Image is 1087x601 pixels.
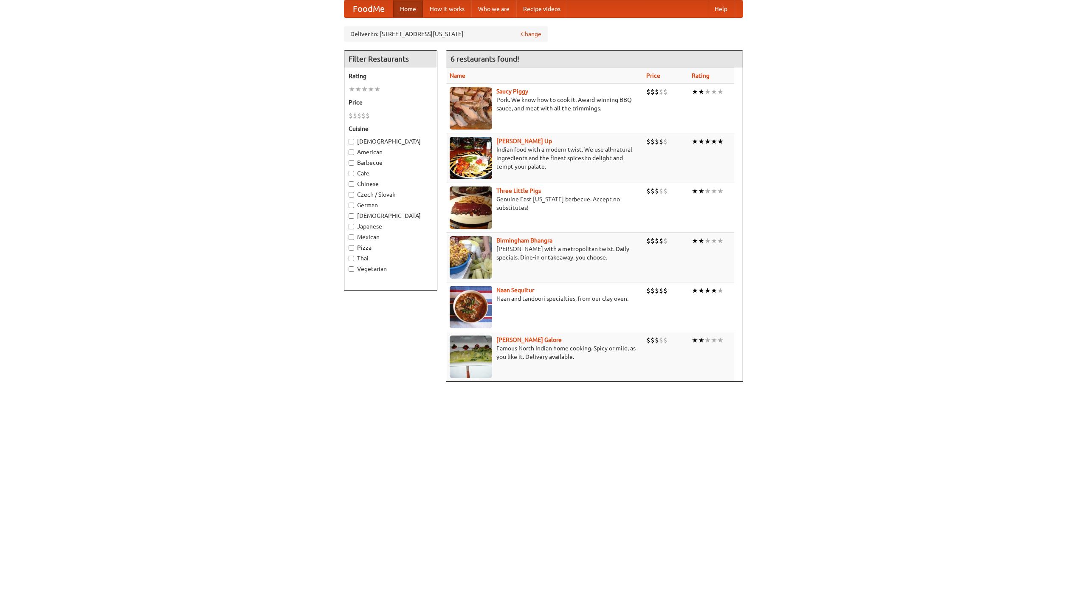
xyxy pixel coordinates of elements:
[349,234,354,240] input: Mexican
[692,236,698,245] li: ★
[344,0,393,17] a: FoodMe
[704,286,711,295] li: ★
[349,192,354,198] input: Czech / Slovak
[646,336,651,345] li: $
[349,213,354,219] input: [DEMOGRAPHIC_DATA]
[659,336,663,345] li: $
[659,87,663,96] li: $
[704,186,711,196] li: ★
[692,336,698,345] li: ★
[646,286,651,295] li: $
[349,139,354,144] input: [DEMOGRAPHIC_DATA]
[659,236,663,245] li: $
[698,236,704,245] li: ★
[717,286,724,295] li: ★
[692,137,698,146] li: ★
[361,85,368,94] li: ★
[349,98,433,107] h5: Price
[361,111,366,120] li: $
[450,245,639,262] p: [PERSON_NAME] with a metropolitan twist. Daily specials. Dine-in or takeaway, you choose.
[366,111,370,120] li: $
[717,137,724,146] li: ★
[651,137,655,146] li: $
[450,336,492,378] img: currygalore.jpg
[349,256,354,261] input: Thai
[698,286,704,295] li: ★
[496,88,528,95] a: Saucy Piggy
[711,336,717,345] li: ★
[450,72,465,79] a: Name
[450,286,492,328] img: naansequitur.jpg
[646,236,651,245] li: $
[353,111,357,120] li: $
[704,137,711,146] li: ★
[692,286,698,295] li: ★
[393,0,423,17] a: Home
[355,85,361,94] li: ★
[655,137,659,146] li: $
[663,286,667,295] li: $
[349,201,433,209] label: German
[496,287,534,293] a: Naan Sequitur
[349,111,353,120] li: $
[349,222,433,231] label: Japanese
[349,180,433,188] label: Chinese
[698,87,704,96] li: ★
[655,336,659,345] li: $
[659,137,663,146] li: $
[349,72,433,80] h5: Rating
[349,190,433,199] label: Czech / Slovak
[349,243,433,252] label: Pizza
[646,186,651,196] li: $
[349,233,433,241] label: Mexican
[349,148,433,156] label: American
[423,0,471,17] a: How it works
[711,87,717,96] li: ★
[711,286,717,295] li: ★
[717,186,724,196] li: ★
[717,87,724,96] li: ★
[711,137,717,146] li: ★
[663,137,667,146] li: $
[496,138,552,144] a: [PERSON_NAME] Up
[349,265,433,273] label: Vegetarian
[349,158,433,167] label: Barbecue
[496,336,562,343] a: [PERSON_NAME] Galore
[651,236,655,245] li: $
[450,186,492,229] img: littlepigs.jpg
[516,0,567,17] a: Recipe videos
[659,186,663,196] li: $
[646,87,651,96] li: $
[651,186,655,196] li: $
[349,224,354,229] input: Japanese
[698,137,704,146] li: ★
[349,212,433,220] label: [DEMOGRAPHIC_DATA]
[450,344,639,361] p: Famous North Indian home cooking. Spicy or mild, as you like it. Delivery available.
[521,30,541,38] a: Change
[708,0,734,17] a: Help
[349,203,354,208] input: German
[368,85,374,94] li: ★
[357,111,361,120] li: $
[646,137,651,146] li: $
[349,254,433,262] label: Thai
[349,160,354,166] input: Barbecue
[692,72,710,79] a: Rating
[349,171,354,176] input: Cafe
[496,187,541,194] b: Three Little Pigs
[349,266,354,272] input: Vegetarian
[344,51,437,68] h4: Filter Restaurants
[704,336,711,345] li: ★
[349,169,433,178] label: Cafe
[349,137,433,146] label: [DEMOGRAPHIC_DATA]
[663,87,667,96] li: $
[450,236,492,279] img: bhangra.jpg
[655,286,659,295] li: $
[663,186,667,196] li: $
[450,96,639,113] p: Pork. We know how to cook it. Award-winning BBQ sauce, and meat with all the trimmings.
[349,124,433,133] h5: Cuisine
[450,87,492,130] img: saucy.jpg
[646,72,660,79] a: Price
